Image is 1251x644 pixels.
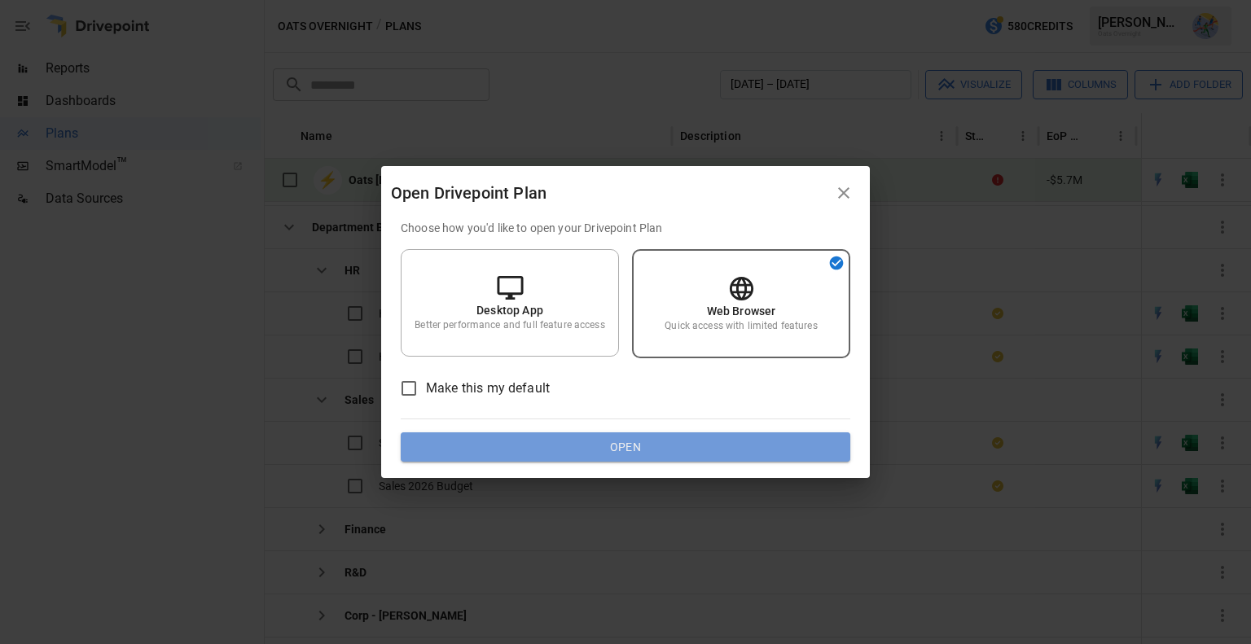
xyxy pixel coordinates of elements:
div: Open Drivepoint Plan [391,180,827,206]
span: Make this my default [426,379,550,398]
p: Choose how you'd like to open your Drivepoint Plan [401,220,850,236]
p: Desktop App [476,302,543,318]
p: Better performance and full feature access [415,318,604,332]
button: Open [401,432,850,462]
p: Web Browser [707,303,776,319]
p: Quick access with limited features [665,319,817,333]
